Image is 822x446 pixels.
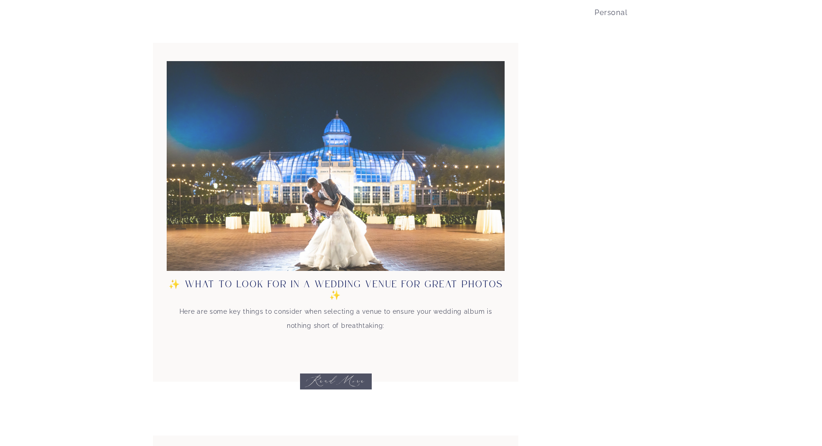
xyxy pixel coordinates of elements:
p: Here are some key things to consider when selecting a venue to ensure your wedding album is nothi... [174,305,498,333]
img: franklin consevatory Ohio [167,61,505,271]
a: ✨ What to Look for in a Wedding Venue for Great Photos ✨ [169,280,503,300]
a: Personal [557,5,665,17]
